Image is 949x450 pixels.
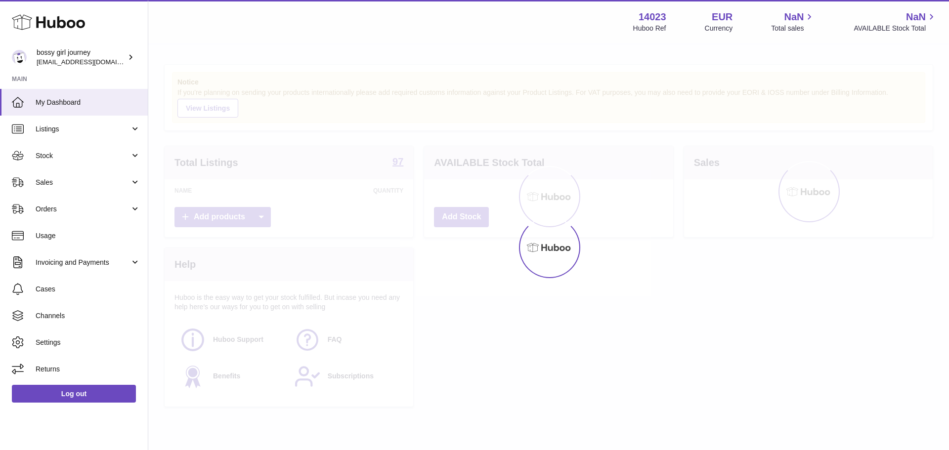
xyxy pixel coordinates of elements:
strong: EUR [712,10,733,24]
span: Cases [36,285,140,294]
div: Huboo Ref [633,24,666,33]
span: NaN [784,10,804,24]
strong: 14023 [639,10,666,24]
span: Listings [36,124,130,134]
span: NaN [906,10,926,24]
span: Channels [36,311,140,321]
a: NaN Total sales [771,10,815,33]
span: [EMAIL_ADDRESS][DOMAIN_NAME] [37,58,145,66]
a: Log out [12,385,136,403]
span: Invoicing and Payments [36,258,130,267]
span: My Dashboard [36,98,140,107]
div: bossy girl journey [37,48,126,67]
span: Returns [36,365,140,374]
span: Orders [36,205,130,214]
span: AVAILABLE Stock Total [854,24,937,33]
span: Settings [36,338,140,347]
span: Sales [36,178,130,187]
img: internalAdmin-14023@internal.huboo.com [12,50,27,65]
div: Currency [705,24,733,33]
span: Total sales [771,24,815,33]
span: Stock [36,151,130,161]
a: NaN AVAILABLE Stock Total [854,10,937,33]
span: Usage [36,231,140,241]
